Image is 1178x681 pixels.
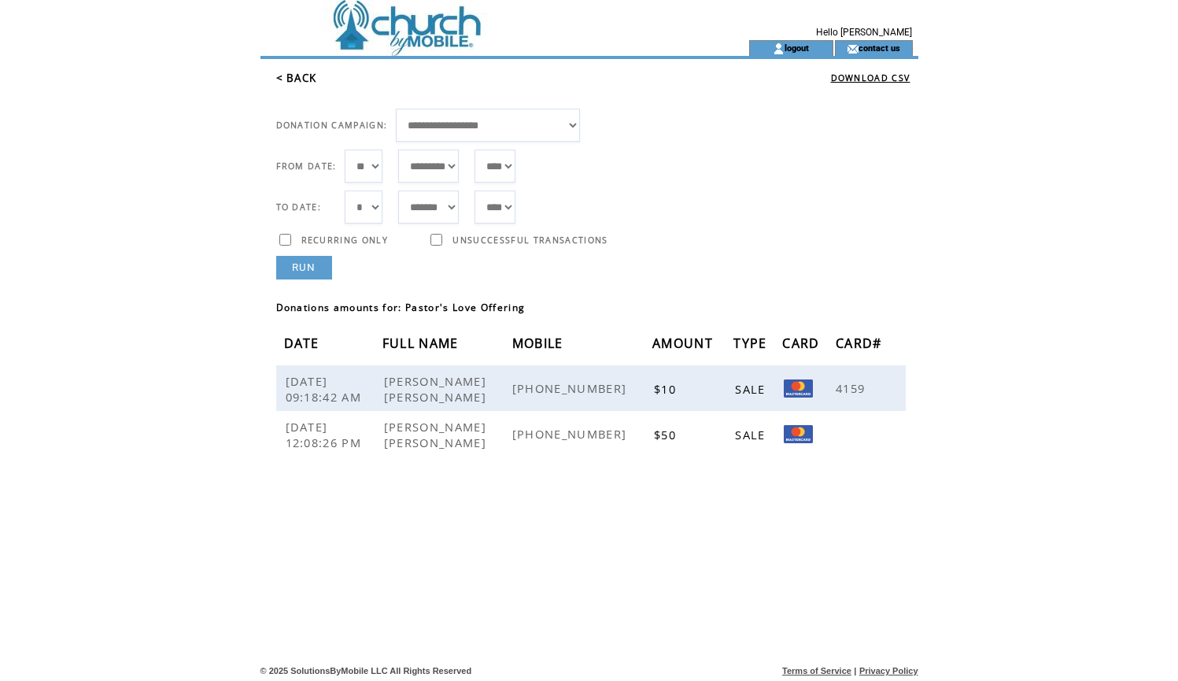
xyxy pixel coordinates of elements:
a: contact us [859,43,900,53]
span: SALE [735,381,769,397]
a: CARD [782,338,823,347]
span: TYPE [733,331,770,360]
span: CARD# [836,331,886,360]
a: CARD# [836,338,886,347]
a: logout [785,43,809,53]
span: FULL NAME [382,331,463,360]
span: FROM DATE: [276,161,337,172]
a: MOBILE [512,338,567,347]
span: UNSUCCESSFUL TRANSACTIONS [452,235,607,246]
a: DOWNLOAD CSV [831,72,910,83]
a: TYPE [733,338,770,347]
span: [DATE] 12:08:26 PM [286,419,366,450]
img: contact_us_icon.gif [847,43,859,55]
span: © 2025 SolutionsByMobile LLC All Rights Reserved [260,666,472,675]
span: [PERSON_NAME] [PERSON_NAME] [384,373,490,405]
span: DONATION CAMPAIGN: [276,120,388,131]
span: | [854,666,856,675]
a: FULL NAME [382,338,463,347]
span: [PHONE_NUMBER] [512,426,631,442]
span: $50 [654,427,680,442]
a: AMOUNT [652,338,717,347]
img: account_icon.gif [773,43,785,55]
span: TO DATE: [276,202,322,213]
a: Privacy Policy [859,666,918,675]
span: SALE [735,427,769,442]
img: MC [784,379,813,398]
span: DATE [284,331,323,360]
a: DATE [284,338,323,347]
span: [PHONE_NUMBER] [512,380,631,396]
span: [PERSON_NAME] [PERSON_NAME] [384,419,490,450]
span: 4159 [836,380,869,396]
span: MOBILE [512,331,567,360]
span: Hello [PERSON_NAME] [816,27,912,38]
img: Mastercard [784,425,813,443]
span: Donations amounts for: Pastor's Love Offering [276,301,526,314]
span: RECURRING ONLY [301,235,389,246]
a: RUN [276,256,332,279]
span: CARD [782,331,823,360]
span: AMOUNT [652,331,717,360]
a: Terms of Service [782,666,851,675]
a: < BACK [276,71,317,85]
span: $10 [654,381,680,397]
span: [DATE] 09:18:42 AM [286,373,366,405]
